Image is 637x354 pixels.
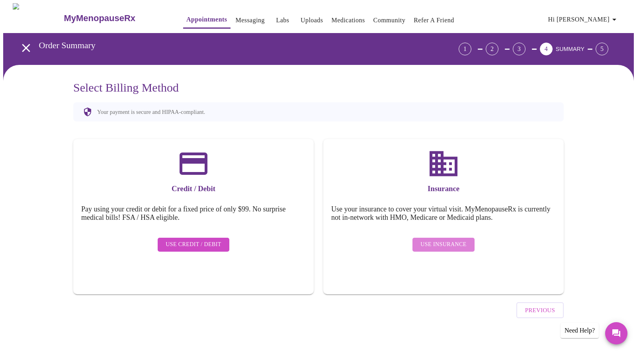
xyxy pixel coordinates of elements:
[486,43,498,55] div: 2
[331,184,556,193] h3: Insurance
[64,13,135,23] h3: MyMenopauseRx
[410,12,457,28] button: Refer a Friend
[525,305,555,315] span: Previous
[331,15,365,26] a: Medications
[166,240,221,250] span: Use Credit / Debit
[561,323,599,338] div: Need Help?
[97,109,205,115] p: Your payment is secure and HIPAA-compliant.
[297,12,326,28] button: Uploads
[276,15,289,26] a: Labs
[39,40,414,51] h3: Order Summary
[301,15,323,26] a: Uploads
[556,46,584,52] span: SUMMARY
[13,3,63,33] img: MyMenopauseRx Logo
[513,43,526,55] div: 3
[373,15,406,26] a: Community
[233,12,268,28] button: Messaging
[370,12,409,28] button: Community
[270,12,295,28] button: Labs
[605,322,627,344] button: Messages
[459,43,471,55] div: 1
[545,12,622,27] button: Hi [PERSON_NAME]
[548,14,619,25] span: Hi [PERSON_NAME]
[158,238,229,252] button: Use Credit / Debit
[420,240,466,250] span: Use Insurance
[63,4,167,32] a: MyMenopauseRx
[412,238,474,252] button: Use Insurance
[236,15,265,26] a: Messaging
[516,302,564,318] button: Previous
[186,14,227,25] a: Appointments
[183,12,230,29] button: Appointments
[596,43,608,55] div: 5
[328,12,368,28] button: Medications
[81,205,306,222] h5: Pay using your credit or debit for a fixed price of only $99. No surprise medical bills! FSA / HS...
[73,81,564,94] h3: Select Billing Method
[414,15,454,26] a: Refer a Friend
[14,36,38,60] button: open drawer
[331,205,556,222] h5: Use your insurance to cover your virtual visit. MyMenopauseRx is currently not in-network with HM...
[540,43,553,55] div: 4
[81,184,306,193] h3: Credit / Debit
